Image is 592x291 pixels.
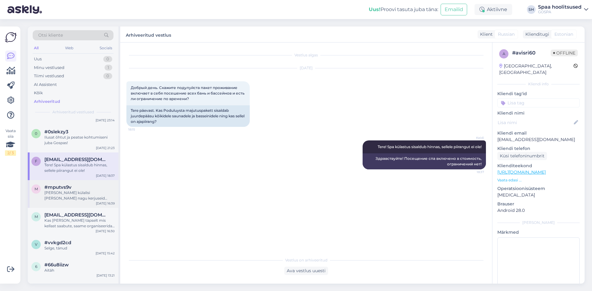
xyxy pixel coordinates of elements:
[5,31,17,43] img: Askly Logo
[538,10,582,14] div: GOSPA
[497,81,580,87] div: Kliendi info
[5,128,16,156] div: Vaata siia
[44,262,69,268] span: #66u8iizw
[497,152,547,160] div: Küsi telefoninumbrit
[497,185,580,192] p: Operatsioonisüsteem
[44,245,115,251] div: Selge, tänud
[551,50,578,56] span: Offline
[33,44,40,52] div: All
[126,105,250,127] div: Tere päevast. Kas Poduluysta majutuspakett sisaldab juurdepääsu kõikidele saunadele ja basseinide...
[441,4,467,15] button: Emailid
[44,184,72,190] span: #mputvs9v
[34,73,64,79] div: Tiimi vestlused
[497,220,580,225] div: [PERSON_NAME]
[497,177,580,183] p: Vaata edasi ...
[461,170,484,174] span: 18:37
[503,51,505,56] span: a
[131,85,245,101] span: Добрый день. Скажите подулуйста пакет проживание включает в себя посешение всех бань и бассейнов ...
[98,44,113,52] div: Socials
[554,31,573,38] span: Estonian
[128,127,151,132] span: 18:15
[497,207,580,214] p: Android 28.0
[126,65,486,71] div: [DATE]
[461,135,484,140] span: Keidi
[497,130,580,136] p: Kliendi email
[498,31,515,38] span: Russian
[96,201,115,206] div: [DATE] 16:39
[35,131,37,136] span: 0
[499,63,573,76] div: [GEOGRAPHIC_DATA], [GEOGRAPHIC_DATA]
[103,56,112,62] div: 0
[34,56,42,62] div: Uus
[44,218,115,229] div: Kas [PERSON_NAME] täpselt mis kellast saabute, saame organiseerida varajasema check-ini vajadusel.
[44,190,115,201] div: [PERSON_NAME] külalisi [PERSON_NAME] nagu kerjuseid kuhugi võõrastesse basseinidesse. Imeline mai...
[96,229,115,233] div: [DATE] 16:30
[96,146,115,150] div: [DATE] 21:23
[498,119,573,126] input: Lisa nimi
[44,268,115,273] div: Aitäh
[44,129,68,135] span: #0slekzy3
[369,6,438,13] div: Proovi tasuta juba täna:
[126,30,171,38] label: Arhiveeritud vestlus
[44,162,115,173] div: Tere! Spa külastus sisaldub hinnas, sellele piirangut ei ole!
[96,118,115,123] div: [DATE] 23:14
[103,73,112,79] div: 0
[512,49,551,57] div: # avisri60
[527,5,536,14] div: SH
[97,273,115,278] div: [DATE] 13:21
[285,257,327,263] span: Vestlus on arhiveeritud
[523,31,549,38] div: Klienditugi
[538,5,588,14] a: Spaa hoolitsusedGOSPA
[497,98,580,107] input: Lisa tag
[497,91,580,97] p: Kliendi tag'id
[96,251,115,256] div: [DATE] 15:42
[34,65,64,71] div: Minu vestlused
[35,242,37,247] span: v
[497,163,580,169] p: Klienditeekond
[35,214,38,219] span: m
[35,187,38,191] span: m
[475,4,512,15] div: Aktiivne
[34,99,60,105] div: Arhiveeritud
[52,109,94,115] span: Arhiveeritud vestlused
[44,212,109,218] span: markusinho80@icloud.com
[497,110,580,116] p: Kliendi nimi
[35,264,37,269] span: 6
[126,52,486,58] div: Vestlus algas
[34,90,43,96] div: Kõik
[497,201,580,207] p: Brauser
[44,135,115,146] div: Ilusat õhtut ja peatse kohtumiseni juba Gospas!
[497,169,546,175] a: [URL][DOMAIN_NAME]
[369,6,380,12] b: Uus!
[378,144,482,149] span: Tere! Spa külastus sisaldub hinnas, sellele piirangut ei ole!
[497,136,580,143] p: [EMAIL_ADDRESS][DOMAIN_NAME]
[44,240,71,245] span: #vvkgd2cd
[35,159,37,164] span: f
[44,157,109,162] span: furija11@inbox.lv
[538,5,582,10] div: Spaa hoolitsused
[34,82,57,88] div: AI Assistent
[497,229,580,236] p: Märkmed
[105,65,112,71] div: 1
[497,145,580,152] p: Kliendi telefon
[64,44,75,52] div: Web
[96,173,115,178] div: [DATE] 18:37
[363,153,486,169] div: Здравствуйте! Посещение спа включено в стоимость, ограничений нет!
[5,150,16,156] div: 2 / 3
[497,192,580,198] p: [MEDICAL_DATA]
[38,32,63,38] span: Otsi kliente
[478,31,493,38] div: Klient
[284,267,328,275] div: Ava vestlus uuesti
